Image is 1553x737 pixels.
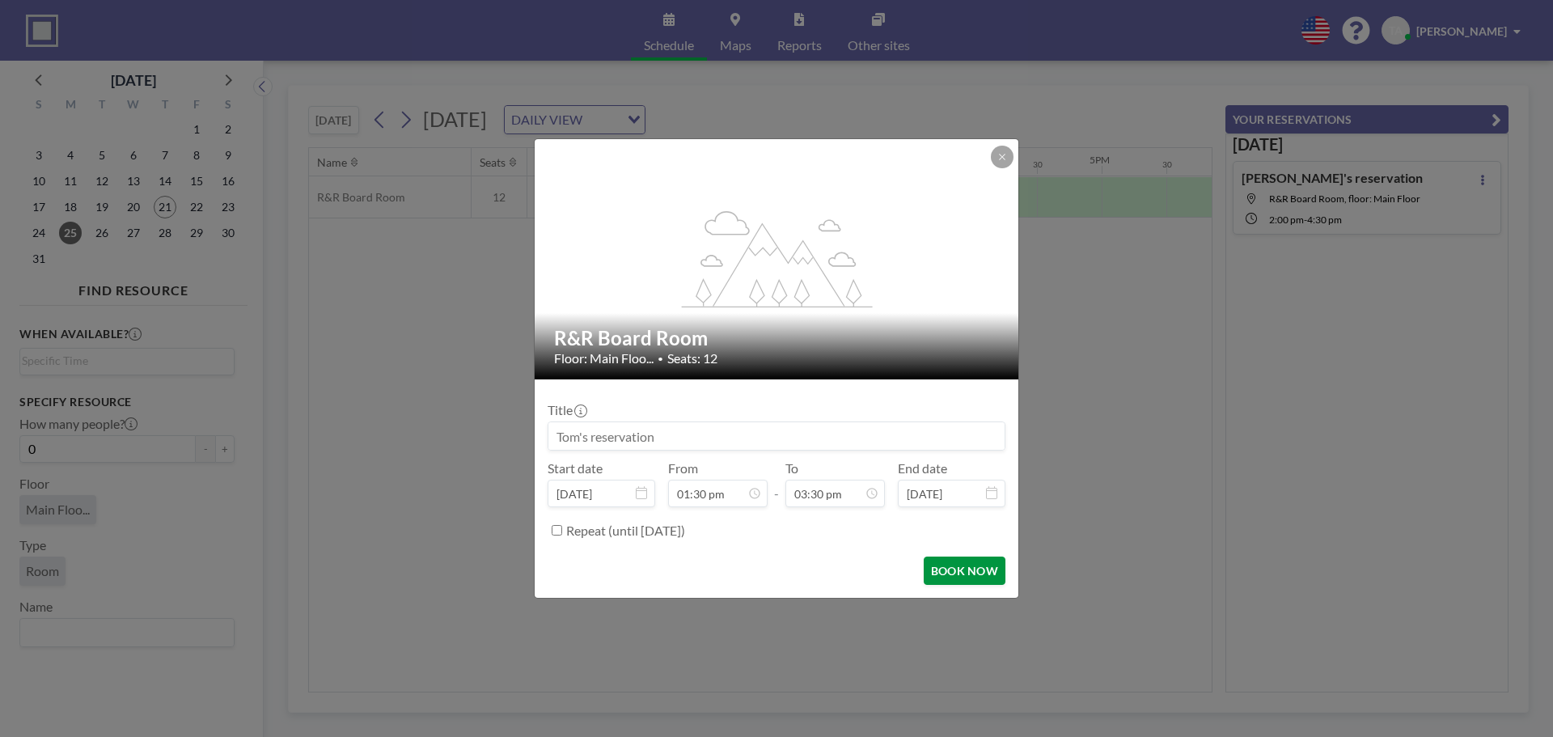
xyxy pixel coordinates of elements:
[785,460,798,477] label: To
[682,210,873,307] g: flex-grow: 1.2;
[898,460,947,477] label: End date
[667,350,717,366] span: Seats: 12
[548,460,603,477] label: Start date
[774,466,779,502] span: -
[924,557,1005,585] button: BOOK NOW
[554,350,654,366] span: Floor: Main Floo...
[566,523,685,539] label: Repeat (until [DATE])
[554,326,1001,350] h2: R&R Board Room
[658,353,663,365] span: •
[668,460,698,477] label: From
[548,422,1005,450] input: Tom's reservation
[548,402,586,418] label: Title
